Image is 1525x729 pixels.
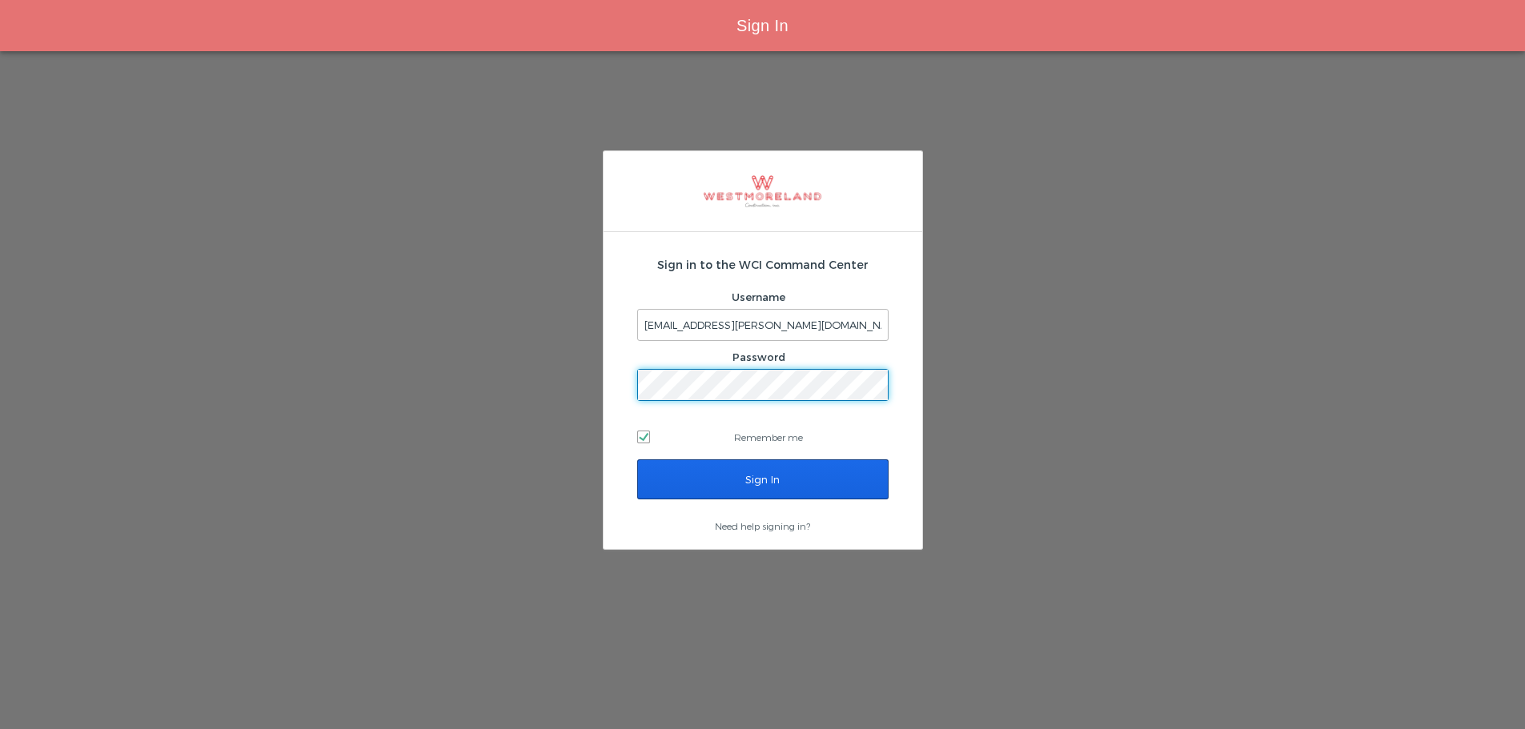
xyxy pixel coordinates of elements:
[732,350,785,363] label: Password
[637,256,889,273] h2: Sign in to the WCI Command Center
[715,520,810,531] a: Need help signing in?
[637,425,889,449] label: Remember me
[732,290,785,303] label: Username
[736,17,789,34] span: Sign In
[637,459,889,499] input: Sign In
